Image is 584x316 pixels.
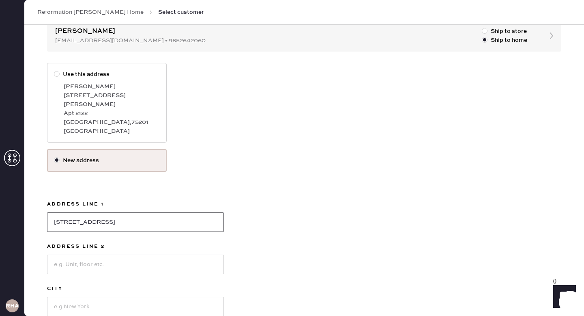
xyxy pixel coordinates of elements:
[64,91,160,109] div: [STREET_ADDRESS][PERSON_NAME]
[47,255,224,274] input: e.g. Unit, floor etc.
[47,212,224,232] input: e.g. Street address, P.O. box etc.
[482,27,527,36] label: Ship to store
[47,199,224,209] label: Address Line 1
[54,70,160,79] label: Use this address
[64,82,160,91] div: [PERSON_NAME]
[47,242,224,251] label: Address Line 2
[6,303,19,309] h3: RHA
[47,284,224,294] label: City
[37,8,144,16] a: Reformation [PERSON_NAME] Home
[64,127,160,136] div: [GEOGRAPHIC_DATA]
[482,36,527,45] label: Ship to home
[54,156,160,165] label: New address
[158,8,204,16] span: Select customer
[64,109,160,118] div: Apt 2122
[545,279,580,314] iframe: Front Chat
[64,118,160,127] div: [GEOGRAPHIC_DATA] , 75201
